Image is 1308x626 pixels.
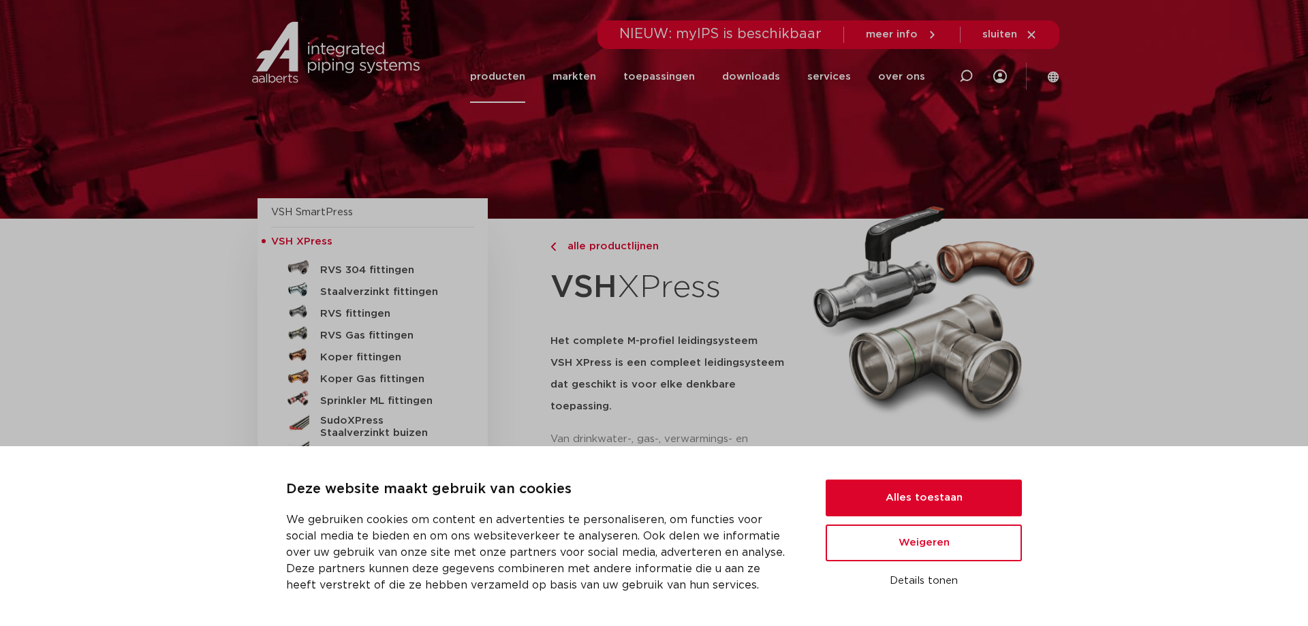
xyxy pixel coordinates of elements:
a: downloads [722,50,780,103]
a: alle productlijnen [550,238,797,255]
button: Details tonen [826,569,1022,593]
a: markten [552,50,596,103]
h5: RVS 304 fittingen [320,264,455,277]
a: RVS fittingen [271,300,474,322]
span: alle productlijnen [559,241,659,251]
img: chevron-right.svg [550,242,556,251]
button: Alles toestaan [826,480,1022,516]
h5: RVS fittingen [320,308,455,320]
h5: Het complete M-profiel leidingsysteem VSH XPress is een compleet leidingsysteem dat geschikt is v... [550,330,797,418]
h5: Koper fittingen [320,351,455,364]
span: VSH XPress [271,236,332,247]
a: RVS Gas fittingen [271,322,474,344]
a: VSH SmartPress [271,207,353,217]
h5: SudoXPress Staalverzinkt buizen [320,415,455,439]
h5: Koper Gas fittingen [320,373,455,386]
p: Van drinkwater-, gas-, verwarmings- en solarinstallaties tot sprinklersystemen. Het assortiment b... [550,428,797,494]
a: Staalverzinkt fittingen [271,279,474,300]
div: my IPS [993,61,1007,91]
a: producten [470,50,525,103]
a: services [807,50,851,103]
a: Koper fittingen [271,344,474,366]
p: Deze website maakt gebruik van cookies [286,479,793,501]
a: SudoXPress Staalverzinkt buizen [271,409,474,439]
p: We gebruiken cookies om content en advertenties te personaliseren, om functies voor social media ... [286,512,793,593]
a: Koper Gas fittingen [271,366,474,388]
a: toepassingen [623,50,695,103]
a: sluiten [982,29,1038,41]
h5: Staalverzinkt fittingen [320,286,455,298]
h1: XPress [550,262,797,314]
strong: VSH [550,272,617,303]
h5: RVS Gas fittingen [320,330,455,342]
span: NIEUW: myIPS is beschikbaar [619,27,822,41]
nav: Menu [470,50,925,103]
a: meer info [866,29,938,41]
h5: Sprinkler ML fittingen [320,395,455,407]
span: sluiten [982,29,1017,40]
span: meer info [866,29,918,40]
a: RVS 304 fittingen [271,257,474,279]
button: Weigeren [826,525,1022,561]
a: over ons [878,50,925,103]
a: Sprinkler ML fittingen [271,388,474,409]
a: SudoXPress RVS buizen [271,439,474,461]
